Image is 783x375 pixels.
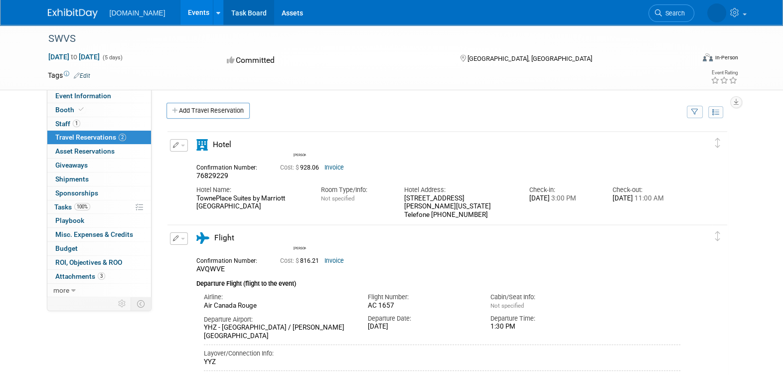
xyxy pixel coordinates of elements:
span: Not specified [321,195,354,202]
div: Layover/Connection Info: [204,349,681,358]
div: Kiersten Hackett [291,138,309,157]
a: ROI, Objectives & ROO [47,256,151,269]
div: SWVS [45,30,679,48]
div: YHZ - [GEOGRAPHIC_DATA] / [PERSON_NAME][GEOGRAPHIC_DATA] [204,324,353,341]
a: Event Information [47,89,151,103]
span: Booth [55,106,86,114]
a: Search [648,4,694,22]
div: [DATE] [529,194,597,203]
div: YYZ [204,358,681,367]
span: ROI, Objectives & ROO [55,258,122,266]
div: In-Person [714,54,738,61]
div: Departure Time: [490,314,599,323]
i: Click and drag to move item [715,231,720,241]
div: Confirmation Number: [196,254,265,265]
span: [DOMAIN_NAME] [110,9,165,17]
span: Giveaways [55,161,88,169]
div: Check-in: [529,186,597,194]
span: Budget [55,244,78,252]
td: Toggle Event Tabs [131,297,151,310]
span: 816.21 [280,257,323,264]
span: 76829229 [196,172,228,180]
i: Filter by Traveler [691,109,698,116]
span: 1 [73,120,80,127]
span: Tasks [54,203,90,211]
span: Flight [214,233,234,242]
i: Click and drag to move item [715,138,720,148]
a: Asset Reservations [47,145,151,158]
img: Taimir Loyola [707,3,726,22]
div: TownePlace Suites by Marriott [GEOGRAPHIC_DATA] [196,194,306,211]
span: Not specified [490,302,524,309]
img: Kiersten Hackett [294,138,308,152]
i: Flight [196,232,209,244]
a: Misc. Expenses & Credits [47,228,151,241]
i: Booth reservation complete [79,107,84,112]
span: Staff [55,120,80,128]
span: to [69,53,79,61]
div: Committed [224,52,444,69]
td: Tags [48,70,90,80]
a: Budget [47,242,151,255]
span: Search [662,9,685,17]
span: Cost: $ [280,257,300,264]
div: Room Type/Info: [321,186,389,194]
div: Confirmation Number: [196,161,265,172]
span: (5 days) [102,54,123,61]
a: more [47,284,151,297]
div: Cabin/Seat Info: [490,293,599,302]
span: Sponsorships [55,189,98,197]
a: Add Travel Reservation [166,103,250,119]
span: 100% [74,203,90,210]
a: Travel Reservations2 [47,131,151,144]
a: Shipments [47,173,151,186]
a: Playbook [47,214,151,227]
span: Travel Reservations [55,133,126,141]
a: Giveaways [47,159,151,172]
div: [DATE] [367,323,475,331]
img: Kiersten Hackett [294,231,308,245]
div: Event Format [635,52,738,67]
span: Misc. Expenses & Credits [55,230,133,238]
span: 11:00 AM [632,194,663,202]
span: 928.06 [280,164,323,171]
div: Check-out: [612,186,680,194]
img: ExhibitDay [48,8,98,18]
div: Kiersten Hackett [291,231,309,250]
span: Event Information [55,92,111,100]
div: [STREET_ADDRESS][PERSON_NAME][US_STATE] Telefone [PHONE_NUMBER] [404,194,514,219]
span: Attachments [55,272,105,280]
div: Departure Flight (flight to the event) [196,274,681,289]
div: Hotel Name: [196,186,306,194]
a: Staff1 [47,117,151,131]
div: Flight Number: [367,293,475,302]
span: Cost: $ [280,164,300,171]
img: Format-Inperson.png [703,53,713,61]
div: [DATE] [612,194,680,203]
div: Kiersten Hackett [294,152,306,157]
i: Hotel [196,139,208,151]
span: 3 [98,272,105,280]
span: 3:00 PM [549,194,576,202]
div: Air Canada Rouge [204,302,353,310]
span: 2 [119,134,126,141]
a: Booth [47,103,151,117]
span: more [53,286,69,294]
a: Edit [74,72,90,79]
div: Departure Date: [367,314,475,323]
span: AVQWVE [196,265,225,273]
span: [DATE] [DATE] [48,52,100,61]
div: Hotel Address: [404,186,514,194]
span: [GEOGRAPHIC_DATA], [GEOGRAPHIC_DATA] [468,55,592,62]
span: Asset Reservations [55,147,115,155]
a: Tasks100% [47,200,151,214]
span: Shipments [55,175,89,183]
span: Hotel [213,140,231,149]
div: Departure Airport: [204,315,353,324]
a: Sponsorships [47,187,151,200]
a: Invoice [324,257,344,264]
div: Kiersten Hackett [294,245,306,250]
div: Airline: [204,293,353,302]
a: Attachments3 [47,270,151,283]
td: Personalize Event Tab Strip [114,297,131,310]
